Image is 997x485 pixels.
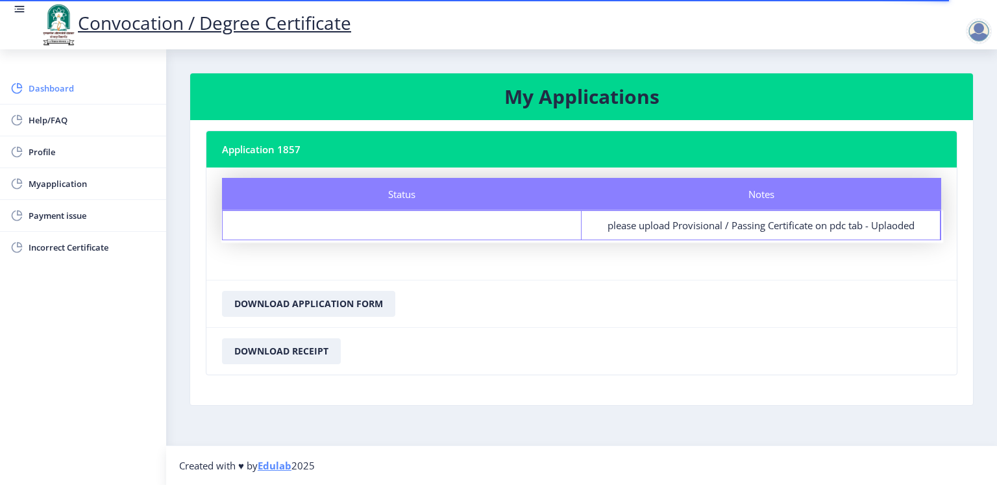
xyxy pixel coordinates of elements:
img: logo [39,3,78,47]
a: Edulab [258,459,291,472]
div: Status [222,178,582,210]
nb-card-header: Application 1857 [206,131,957,168]
span: Help/FAQ [29,112,156,128]
span: Payment issue [29,208,156,223]
h3: My Applications [206,84,957,110]
span: Dashboard [29,81,156,96]
button: Download Application Form [222,291,395,317]
div: please upload Provisional / Passing Certificate on pdc tab - Uplaoded [593,219,928,232]
span: Incorrect Certificate [29,240,156,255]
a: Convocation / Degree Certificate [39,10,351,35]
span: Profile [29,144,156,160]
span: Myapplication [29,176,156,192]
span: Created with ♥ by 2025 [179,459,315,472]
button: Download Receipt [222,338,341,364]
div: Notes [582,178,941,210]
